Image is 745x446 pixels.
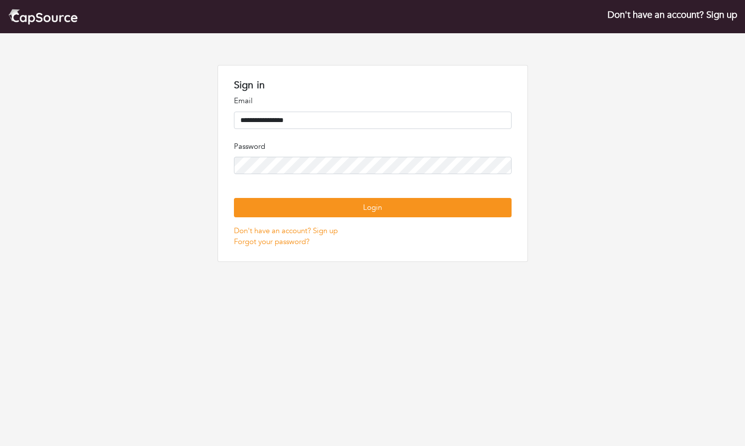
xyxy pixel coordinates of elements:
button: Login [234,198,512,217]
img: cap_logo.png [8,8,78,25]
a: Forgot your password? [234,237,309,247]
a: Don't have an account? Sign up [607,8,737,21]
p: Email [234,95,512,107]
h1: Sign in [234,79,512,91]
a: Don't have an account? Sign up [234,226,338,236]
p: Password [234,141,512,152]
